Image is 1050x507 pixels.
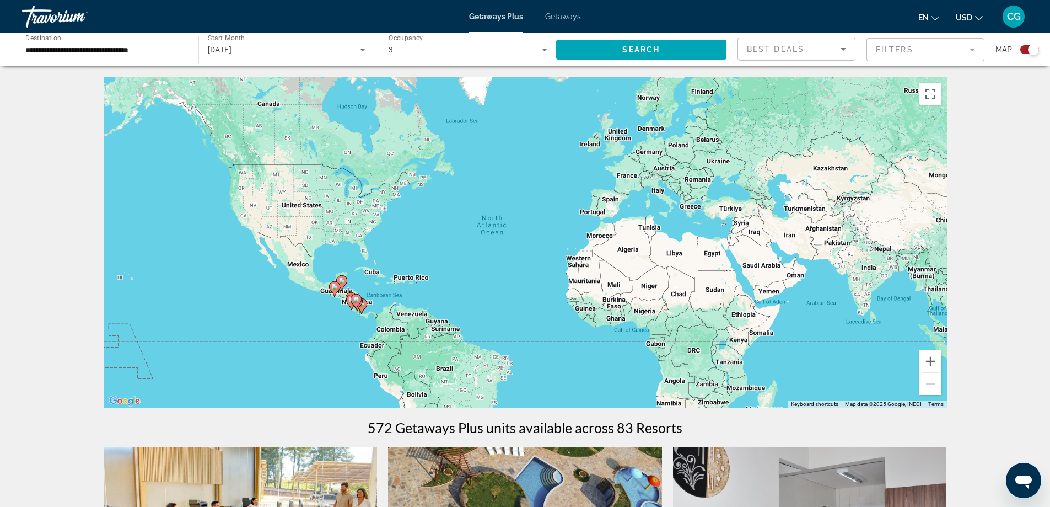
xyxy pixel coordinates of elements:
[545,12,581,21] a: Getaways
[25,34,61,41] span: Destination
[956,9,983,25] button: Change currency
[918,13,929,22] span: en
[995,42,1012,57] span: Map
[1007,11,1021,22] span: CG
[389,34,423,42] span: Occupancy
[469,12,523,21] a: Getaways Plus
[368,419,682,436] h1: 572 Getaways Plus units available across 83 Resorts
[208,45,232,54] span: [DATE]
[556,40,727,60] button: Search
[208,34,245,42] span: Start Month
[622,45,660,54] span: Search
[1006,463,1041,498] iframe: Button to launch messaging window
[928,401,944,407] a: Terms (opens in new tab)
[919,83,941,105] button: Toggle fullscreen view
[747,42,846,56] mat-select: Sort by
[919,373,941,395] button: Zoom out
[106,394,143,408] a: Open this area in Google Maps (opens a new window)
[106,394,143,408] img: Google
[845,401,922,407] span: Map data ©2025 Google, INEGI
[919,350,941,372] button: Zoom in
[999,5,1028,28] button: User Menu
[918,9,939,25] button: Change language
[866,38,984,62] button: Filter
[956,13,972,22] span: USD
[747,45,804,54] span: Best Deals
[389,45,393,54] span: 3
[22,2,132,31] a: Travorium
[791,401,838,408] button: Keyboard shortcuts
